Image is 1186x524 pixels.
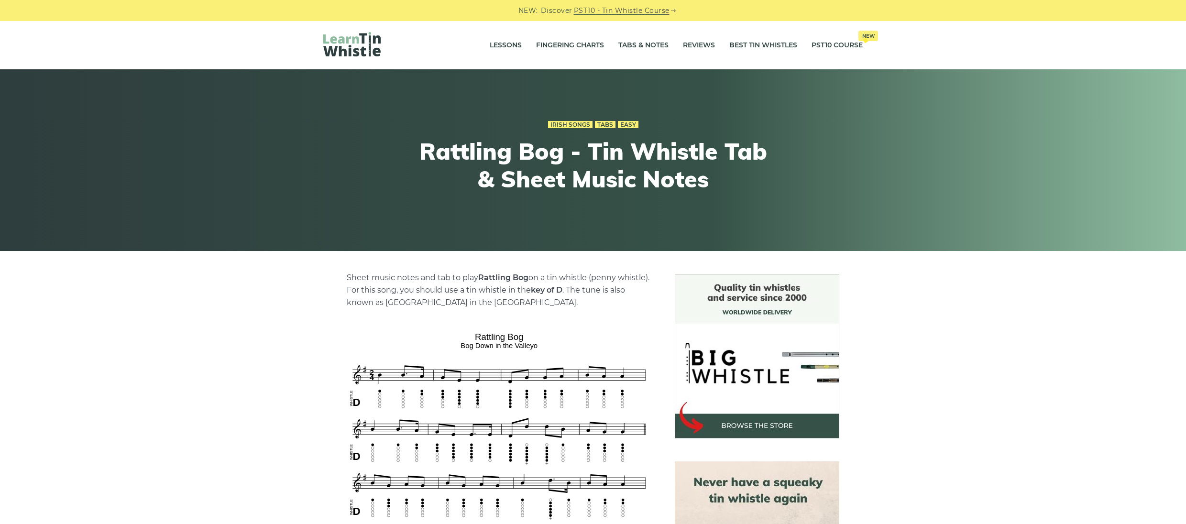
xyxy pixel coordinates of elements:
img: LearnTinWhistle.com [323,32,381,56]
a: PST10 CourseNew [812,33,863,57]
h1: Rattling Bog - Tin Whistle Tab & Sheet Music Notes [417,138,769,193]
img: BigWhistle Tin Whistle Store [675,274,839,438]
span: New [858,31,878,41]
a: Easy [618,121,638,129]
a: Lessons [490,33,522,57]
a: Tabs & Notes [618,33,669,57]
a: Tabs [595,121,615,129]
a: Irish Songs [548,121,593,129]
strong: key of D [531,285,562,295]
a: Best Tin Whistles [729,33,797,57]
strong: Rattling Bog [478,273,528,282]
a: Reviews [683,33,715,57]
a: Fingering Charts [536,33,604,57]
p: Sheet music notes and tab to play on a tin whistle (penny whistle). For this song, you should use... [347,272,652,309]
